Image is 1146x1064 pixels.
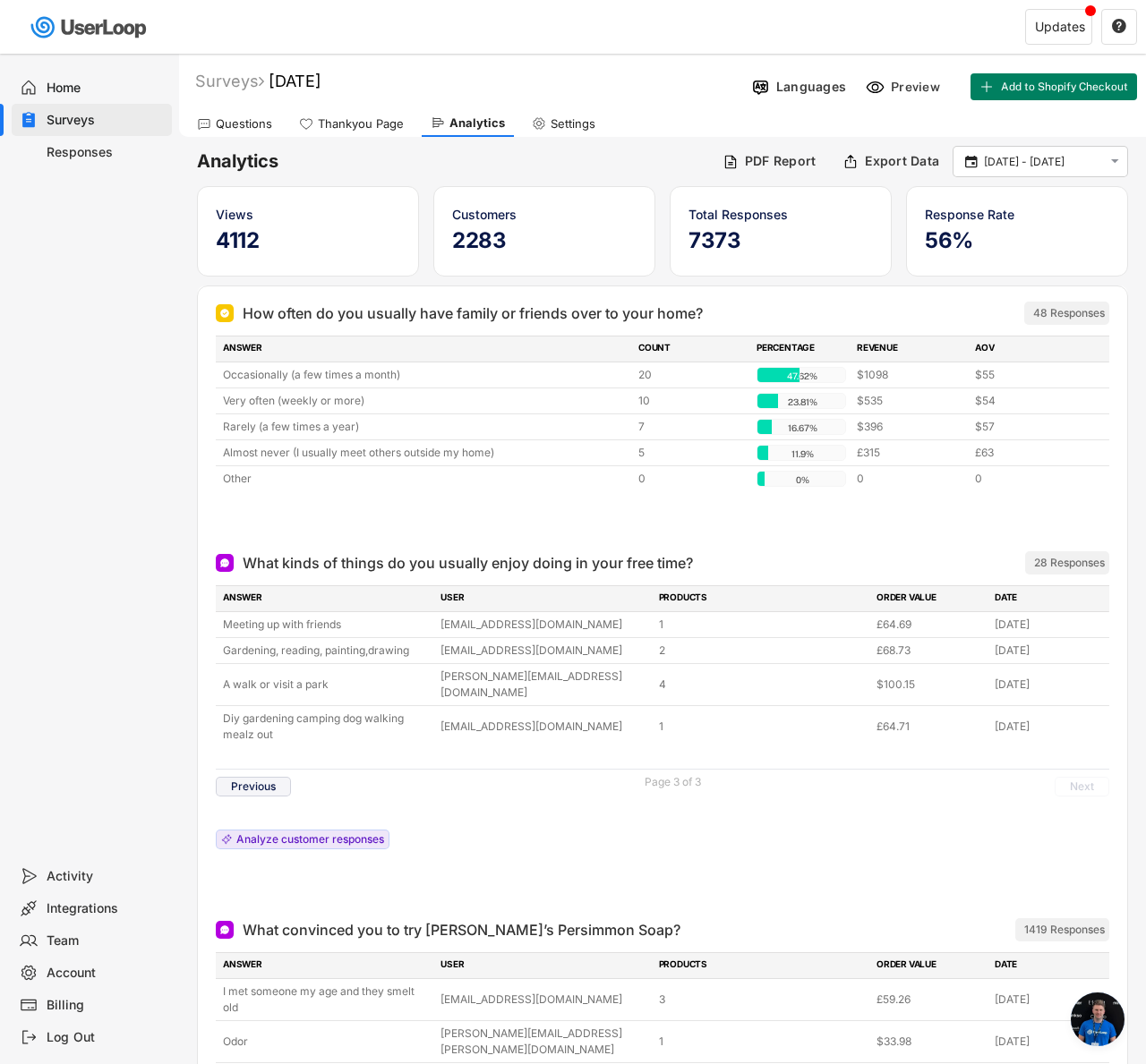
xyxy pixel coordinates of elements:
[223,471,628,487] div: Other
[857,419,964,435] div: $396
[1034,556,1105,570] div: 28 Responses
[761,394,843,410] div: 23.81%
[219,308,230,319] img: Single Select
[440,617,647,633] div: [EMAIL_ADDRESS][DOMAIN_NAME]
[219,558,230,568] img: Open Ended
[865,153,939,169] div: Export Data
[995,992,1102,1008] div: [DATE]
[984,153,1102,171] input: Select Date Range
[995,1034,1102,1050] div: [DATE]
[223,591,430,607] div: ANSWER
[219,924,230,935] img: Open Ended
[761,446,843,462] div: 11.9%
[223,419,628,435] div: Rarely (a few times a year)
[1112,18,1126,34] text: 
[440,958,647,974] div: USER
[1111,154,1119,169] text: 
[1071,992,1125,1046] div: Open chat
[877,591,984,607] div: ORDER VALUE
[975,341,1082,357] div: AOV
[975,471,1082,487] div: 0
[223,1034,430,1050] div: Odor
[877,643,984,659] div: £68.73
[47,932,165,949] div: Team
[638,341,746,357] div: COUNT
[223,445,628,461] div: Almost never (I usually meet others outside my home)
[269,72,321,90] font: [DATE]
[243,302,703,324] div: How often do you usually have family or friends over to your home?
[857,367,964,383] div: $1098
[659,992,866,1008] div: 3
[223,643,430,659] div: Gardening, reading, painting,drawing
[975,445,1082,461] div: £63
[449,115,505,131] div: Analytics
[440,1026,647,1058] div: [PERSON_NAME][EMAIL_ADDRESS][PERSON_NAME][DOMAIN_NAME]
[995,643,1102,659] div: [DATE]
[761,420,843,436] div: 16.67%
[659,591,866,607] div: PRODUCTS
[659,719,866,735] div: 1
[236,834,384,845] div: Analyze customer responses
[243,552,693,574] div: What kinds of things do you usually enjoy doing in your free time?
[1111,19,1127,35] button: 
[761,368,843,384] div: 47.62%
[975,393,1082,409] div: $54
[223,393,628,409] div: Very often (weekly or more)
[223,711,430,743] div: Diy gardening camping dog walking mealz out
[645,777,701,787] div: Page 3 of 3
[243,919,680,941] div: What convinced you to try [PERSON_NAME]’s Persimmon Soap?
[223,367,628,383] div: Occasionally (a few times a month)
[197,149,709,174] h6: Analytics
[1107,154,1123,169] button: 
[877,677,984,693] div: $100.15
[638,445,746,461] div: 5
[877,719,984,735] div: £64.71
[962,154,979,170] button: 
[440,992,647,1008] div: [EMAIL_ADDRESS][DOMAIN_NAME]
[659,617,866,633] div: 1
[995,617,1102,633] div: [DATE]
[857,341,964,357] div: REVENUE
[440,591,647,607] div: USER
[195,71,264,91] div: Surveys
[995,719,1102,735] div: [DATE]
[1033,306,1105,320] div: 48 Responses
[877,992,984,1008] div: £59.26
[877,617,984,633] div: £64.69
[223,677,430,693] div: A walk or visit a park
[47,900,165,917] div: Integrations
[776,79,846,95] div: Languages
[1035,21,1085,33] div: Updates
[318,116,404,132] div: Thankyou Page
[216,777,291,796] button: Previous
[551,116,595,132] div: Settings
[47,80,165,97] div: Home
[223,983,430,1016] div: I met someone my age and they smelt old
[223,341,628,357] div: ANSWER
[638,419,746,435] div: 7
[877,958,984,974] div: ORDER VALUE
[47,112,165,129] div: Surveys
[638,471,746,487] div: 0
[440,668,647,701] div: [PERSON_NAME][EMAIL_ADDRESS][DOMAIN_NAME]
[452,205,637,224] div: Customers
[659,1034,866,1050] div: 1
[761,472,843,488] div: 0%
[751,78,770,97] img: Language%20Icon.svg
[452,227,637,254] h5: 2283
[857,445,964,461] div: £315
[975,367,1082,383] div: $55
[877,1034,984,1050] div: $33.98
[971,73,1137,100] button: Add to Shopify Checkout
[995,591,1102,607] div: DATE
[440,719,647,735] div: [EMAIL_ADDRESS][DOMAIN_NAME]
[216,205,400,224] div: Views
[1055,777,1109,796] button: Next
[216,116,272,132] div: Questions
[659,958,866,974] div: PRODUCTS
[995,677,1102,693] div: [DATE]
[925,227,1109,254] h5: 56%
[638,393,746,409] div: 10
